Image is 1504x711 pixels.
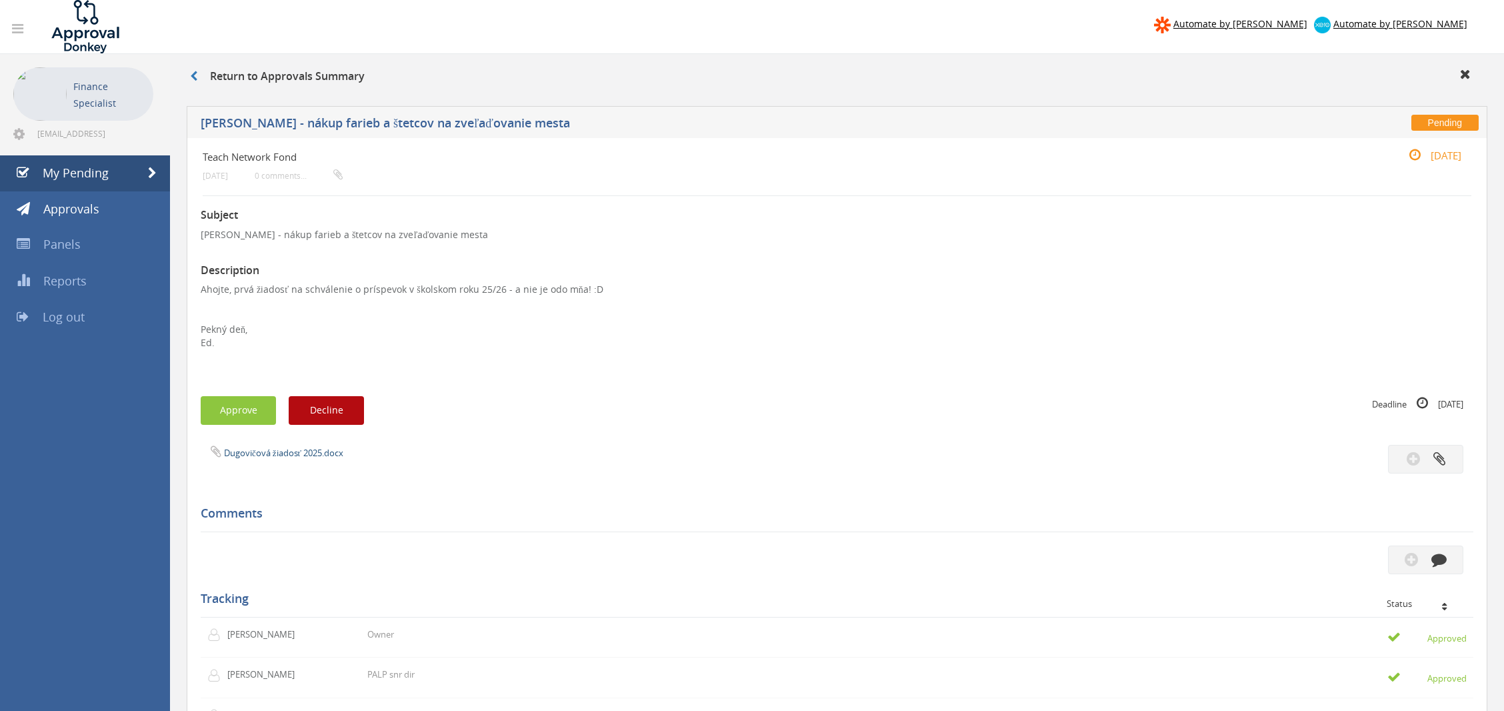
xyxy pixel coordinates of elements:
span: Panels [43,236,81,252]
h5: Comments [201,507,1463,520]
small: [DATE] [1395,148,1461,163]
span: My Pending [43,165,109,181]
span: Pending [1411,115,1479,131]
small: Deadline [DATE] [1372,396,1463,411]
button: Approve [201,396,276,425]
small: [DATE] [203,171,228,181]
small: Approved [1387,630,1467,645]
img: xero-logo.png [1314,17,1331,33]
p: Finance Specialist [73,78,147,111]
small: Approved [1387,670,1467,685]
h5: [PERSON_NAME] - nákup farieb a štetcov na zveľaďovanie mesta [201,117,1094,133]
span: Approvals [43,201,99,217]
p: [PERSON_NAME] [227,668,304,681]
div: Status [1387,599,1463,608]
p: PALP snr dir [367,668,415,681]
p: [PERSON_NAME] [227,628,304,641]
img: user-icon.png [207,669,227,682]
span: Reports [43,273,87,289]
div: Ed. [201,336,1473,376]
span: Automate by [PERSON_NAME] [1173,17,1307,30]
img: zapier-logomark.png [1154,17,1171,33]
h4: Teach Network Fond [203,151,1260,163]
span: Automate by [PERSON_NAME] [1333,17,1467,30]
button: Decline [289,396,364,425]
h3: Subject [201,209,1473,221]
span: [EMAIL_ADDRESS][DOMAIN_NAME] [37,128,151,139]
h3: Description [201,265,1473,277]
small: 0 comments... [255,171,343,181]
p: Owner [367,628,394,641]
p: [PERSON_NAME] - nákup farieb a štetcov na zveľaďovanie mesta [201,228,1473,241]
a: Dugovičová žiadosť 2025.docx [224,447,343,459]
div: Pekný deň, [201,323,1473,336]
div: Ahojte, prvá žiadosť na schválenie o príspevok v školskom roku 25/26 - a nie je odo mňa! :D [201,283,1473,376]
h5: Tracking [201,592,1463,606]
h3: Return to Approvals Summary [190,71,365,83]
span: Log out [43,309,85,325]
img: user-icon.png [207,628,227,642]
